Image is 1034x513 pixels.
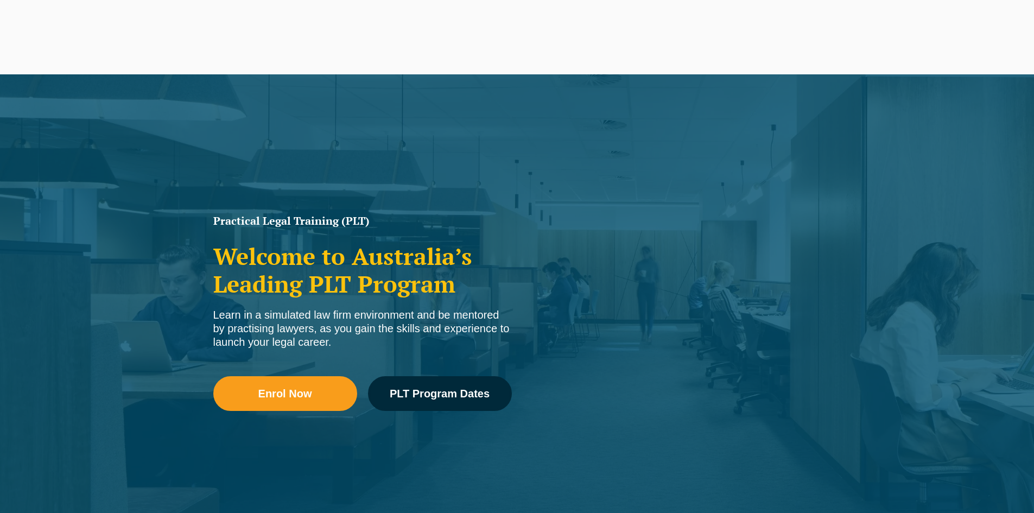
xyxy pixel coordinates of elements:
[368,376,512,411] a: PLT Program Dates
[213,308,512,349] div: Learn in a simulated law firm environment and be mentored by practising lawyers, as you gain the ...
[390,388,490,399] span: PLT Program Dates
[213,376,357,411] a: Enrol Now
[213,216,512,226] h1: Practical Legal Training (PLT)
[258,388,312,399] span: Enrol Now
[213,243,512,297] h2: Welcome to Australia’s Leading PLT Program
